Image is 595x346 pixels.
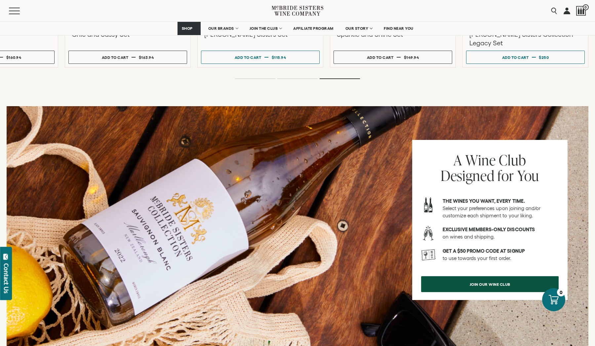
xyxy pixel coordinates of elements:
span: FIND NEAR YOU [384,26,414,31]
p: on wines and shipping. [443,226,559,240]
strong: The wines you want, every time. [443,198,525,204]
h3: [PERSON_NAME] Sisters Collection Legacy Set [469,30,581,47]
span: You [517,166,539,185]
button: Add to cart $250 [466,51,585,64]
div: 0 [557,288,565,296]
span: OUR BRANDS [208,26,234,31]
button: Add to cart $115.94 [201,51,320,64]
a: OUR BRANDS [204,22,242,35]
span: $149.94 [404,55,419,60]
div: Add to cart [235,53,261,62]
span: SHOP [182,26,193,31]
span: A [454,150,462,170]
a: JOIN THE CLUB [245,22,286,35]
span: $163.94 [139,55,154,60]
span: Join our wine club [458,278,522,291]
span: 0 [583,4,589,10]
strong: GET A $50 PROMO CODE AT SIGNUP [443,248,525,254]
span: $160.94 [6,55,21,60]
a: OUR STORY [341,22,377,35]
button: Add to cart $163.94 [68,51,187,64]
span: Club [499,150,526,170]
li: Page dot 1 [235,78,275,79]
span: $115.94 [272,55,286,60]
span: $250 [539,55,549,60]
div: Add to cart [102,53,129,62]
button: Mobile Menu Trigger [9,8,33,14]
a: AFFILIATE PROGRAM [289,22,338,35]
span: Wine [465,150,496,170]
a: FIND NEAR YOU [379,22,418,35]
span: OUR STORY [345,26,369,31]
p: to use towards your first order. [443,247,559,262]
span: for [497,166,514,185]
span: JOIN THE CLUB [250,26,278,31]
li: Page dot 3 [320,78,360,79]
span: AFFILIATE PROGRAM [293,26,334,31]
span: Designed [441,166,495,185]
p: Select your preferences upon joining and/or customize each shipment to your liking. [443,197,559,219]
button: Add to cart $149.94 [334,51,452,64]
strong: Exclusive members-only discounts [443,227,535,232]
div: Add to cart [367,53,394,62]
div: Add to cart [502,53,529,62]
a: SHOP [178,22,201,35]
a: Join our wine club [421,276,559,292]
li: Page dot 2 [277,78,318,79]
div: Contact Us [3,263,10,293]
